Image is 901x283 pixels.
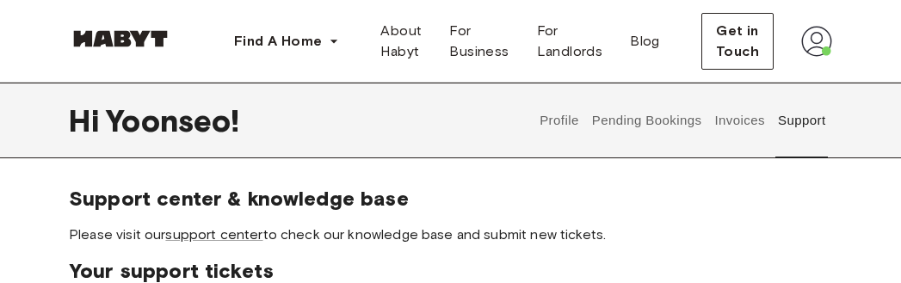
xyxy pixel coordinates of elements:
[69,30,172,47] img: Habyt
[106,102,239,138] span: Yoonseo !
[538,83,582,158] button: Profile
[69,186,832,212] span: Support center & knowledge base
[69,102,106,138] span: Hi
[165,226,262,243] a: support center
[449,21,509,62] span: For Business
[69,225,832,244] span: Please visit our to check our knowledge base and submit new tickets.
[220,24,353,58] button: Find A Home
[630,31,660,52] span: Blog
[435,14,522,69] a: For Business
[589,83,704,158] button: Pending Bookings
[534,83,832,158] div: user profile tabs
[380,21,422,62] span: About Habyt
[716,21,759,62] span: Get in Touch
[616,14,674,69] a: Blog
[701,13,774,70] button: Get in Touch
[523,14,617,69] a: For Landlords
[713,83,767,158] button: Invoices
[801,26,832,57] img: avatar
[537,21,603,62] span: For Landlords
[234,31,322,52] span: Find A Home
[775,83,828,158] button: Support
[367,14,435,69] a: About Habyt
